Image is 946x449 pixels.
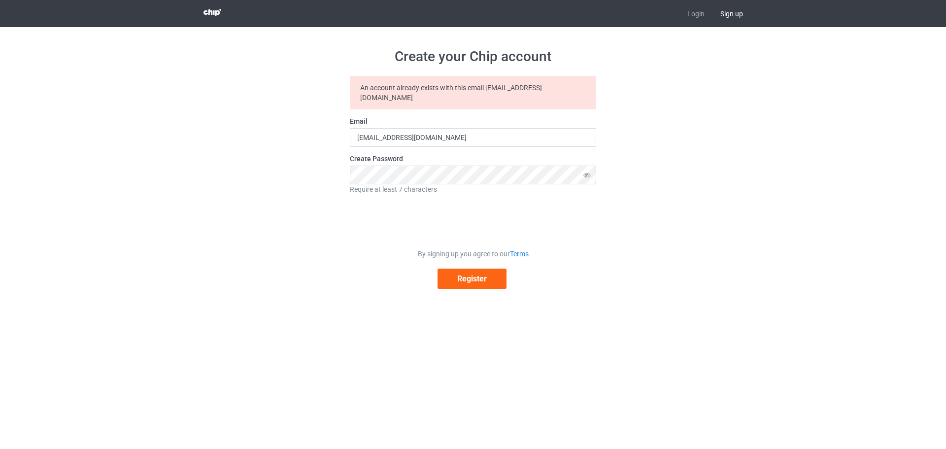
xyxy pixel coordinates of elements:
div: An account already exists with this email [EMAIL_ADDRESS][DOMAIN_NAME] [350,76,596,109]
button: Register [438,269,507,289]
h1: Create your Chip account [350,48,596,66]
label: Email [350,116,596,126]
label: Create Password [350,154,596,164]
div: By signing up you agree to our [350,249,596,259]
img: 3d383065fc803cdd16c62507c020ddf8.png [203,9,221,16]
iframe: reCAPTCHA [398,201,548,240]
div: Require at least 7 characters [350,184,596,194]
a: Terms [510,250,529,258]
